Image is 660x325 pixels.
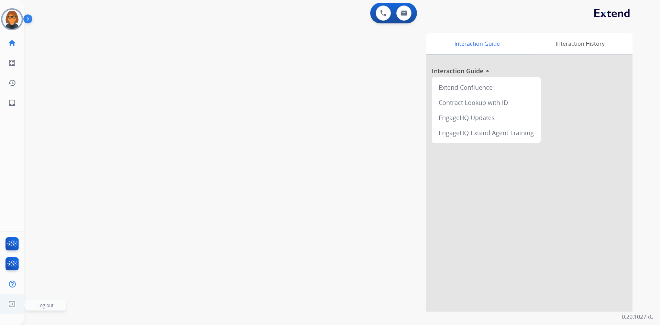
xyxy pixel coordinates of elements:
[622,313,653,321] p: 0.20.1027RC
[2,10,22,29] img: avatar
[426,33,528,54] div: Interaction Guide
[8,79,16,87] mat-icon: history
[434,125,538,140] div: EngageHQ Extend Agent Training
[8,99,16,107] mat-icon: inbox
[37,302,54,308] span: Log out
[8,39,16,47] mat-icon: home
[528,33,632,54] div: Interaction History
[8,59,16,67] mat-icon: list_alt
[434,110,538,125] div: EngageHQ Updates
[434,80,538,95] div: Extend Confluence
[434,95,538,110] div: Contract Lookup with ID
